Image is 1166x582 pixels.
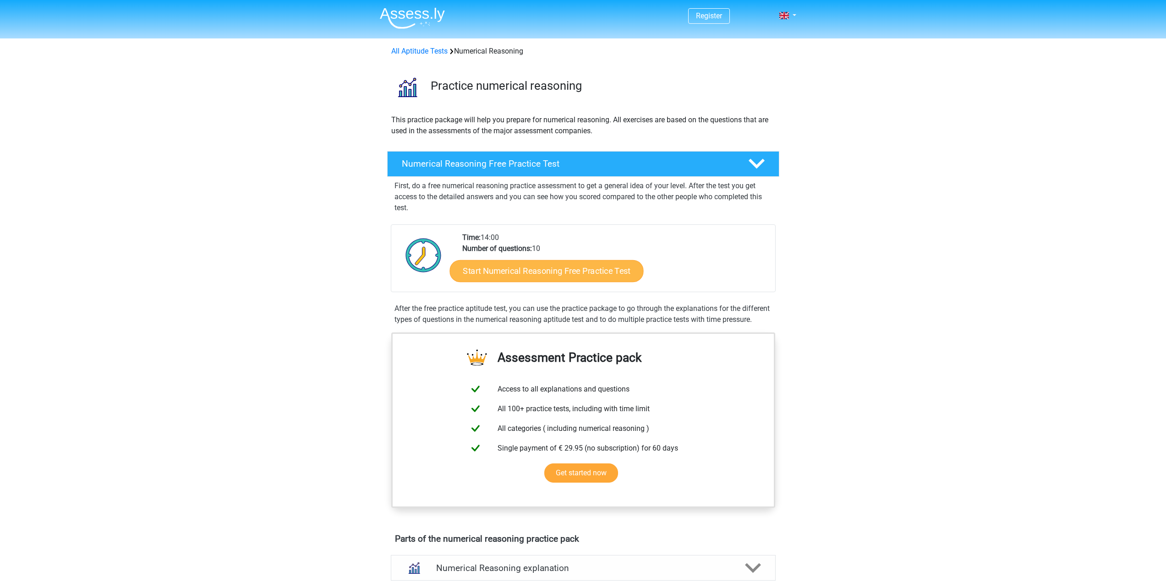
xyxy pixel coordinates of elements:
p: First, do a free numerical reasoning practice assessment to get a general idea of your level. Aft... [394,180,772,213]
a: Numerical Reasoning Free Practice Test [383,151,783,177]
img: Assessly [380,7,445,29]
div: 14:00 10 [455,232,775,292]
h4: Parts of the numerical reasoning practice pack [395,533,772,544]
h4: Numerical Reasoning explanation [436,563,730,573]
b: Number of questions: [462,244,532,253]
p: This practice package will help you prepare for numerical reasoning. All exercises are based on t... [391,114,775,136]
img: numerical reasoning [388,68,427,107]
img: Clock [400,232,447,278]
a: Get started now [544,463,618,483]
a: Register [696,11,722,20]
div: After the free practice aptitude test, you can use the practice package to go through the explana... [391,303,776,325]
div: Numerical Reasoning [388,46,779,57]
img: numerical reasoning explanations [402,556,426,580]
a: All Aptitude Tests [391,47,448,55]
b: Time: [462,233,481,242]
a: Start Numerical Reasoning Free Practice Test [449,260,643,282]
h4: Numerical Reasoning Free Practice Test [402,158,734,169]
a: explanations Numerical Reasoning explanation [387,555,779,581]
h3: Practice numerical reasoning [431,79,772,93]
